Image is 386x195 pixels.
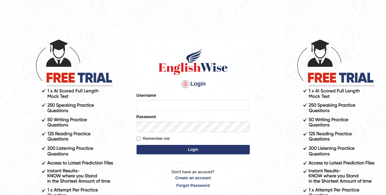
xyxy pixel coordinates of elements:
[137,169,250,188] p: Don't have an account?
[137,175,250,181] a: Create an account
[137,145,250,154] button: Login
[157,48,229,76] img: Logo of English Wise sign in for intelligent practice with AI
[137,79,250,89] h4: Login
[137,182,250,188] a: Forgot Password
[137,135,170,142] label: Remember me
[137,92,156,98] label: Username
[137,137,141,141] input: Remember me
[137,114,156,120] label: Password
